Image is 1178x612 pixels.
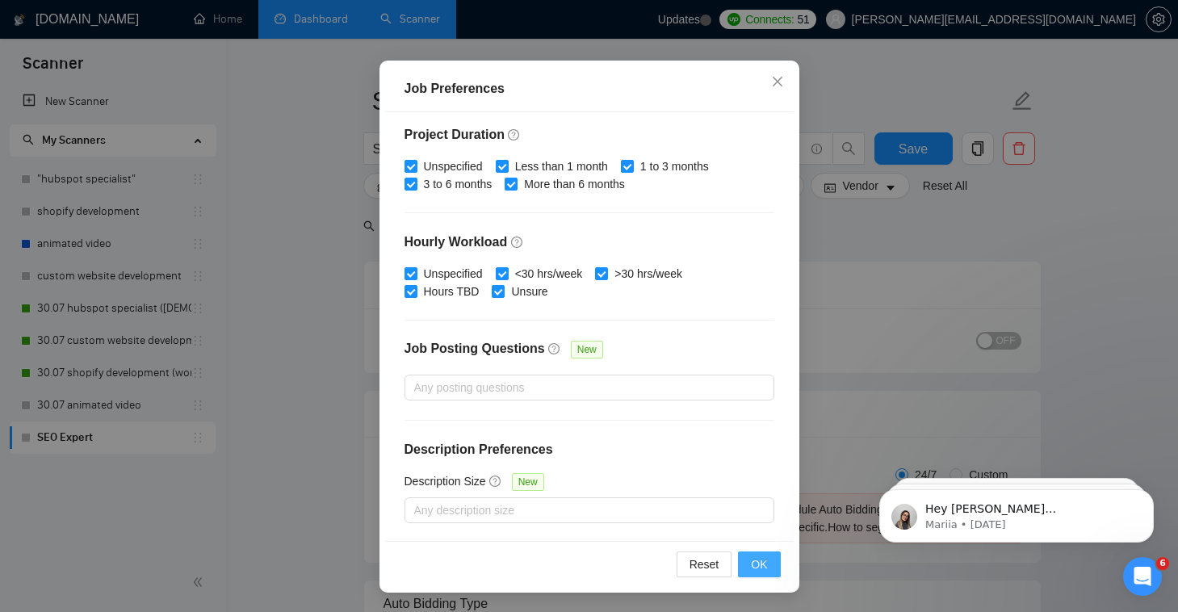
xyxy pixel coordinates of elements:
[1123,557,1162,596] iframe: Intercom live chat
[512,473,544,491] span: New
[405,472,486,490] h5: Description Size
[508,128,521,141] span: question-circle
[511,236,524,249] span: question-circle
[509,265,589,283] span: <30 hrs/week
[518,175,631,193] span: More than 6 months
[756,61,799,104] button: Close
[1156,557,1169,570] span: 6
[548,342,561,355] span: question-circle
[690,555,719,573] span: Reset
[489,475,502,488] span: question-circle
[855,455,1178,568] iframe: Intercom notifications message
[505,283,554,300] span: Unsure
[405,125,774,145] h4: Project Duration
[738,551,780,577] button: OK
[417,265,489,283] span: Unspecified
[509,157,614,175] span: Less than 1 month
[405,440,774,459] h4: Description Preferences
[417,175,499,193] span: 3 to 6 months
[417,157,489,175] span: Unspecified
[771,75,784,88] span: close
[405,79,774,99] div: Job Preferences
[417,283,486,300] span: Hours TBD
[405,339,545,358] h4: Job Posting Questions
[751,555,767,573] span: OK
[677,551,732,577] button: Reset
[608,265,689,283] span: >30 hrs/week
[571,341,603,358] span: New
[634,157,715,175] span: 1 to 3 months
[405,233,774,252] h4: Hourly Workload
